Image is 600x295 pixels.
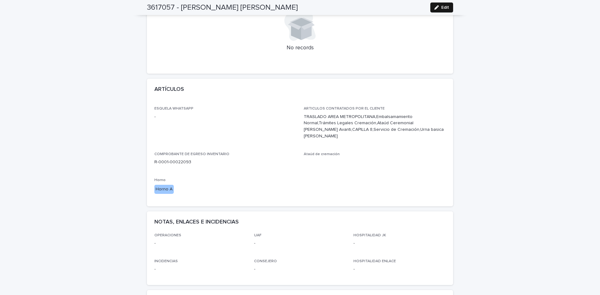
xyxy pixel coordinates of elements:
h2: NOTAS, ENLACES E INCIDENCIAS [154,219,239,226]
p: TRASLADO AREA METROPOLITANA,Embalsamamiento Normal,Trámites Legales Cremación,Ataúd Ceremonial [P... [304,114,446,140]
p: - [154,266,247,273]
p: - [154,240,247,247]
h2: ARTÍCULOS [154,86,184,93]
span: UAF [254,234,262,237]
span: Ataúd de cremación [304,152,340,156]
p: R-0001-00022093 [154,159,296,165]
span: OPERACIONES [154,234,181,237]
p: - [353,240,446,247]
span: CONSEJERO [254,259,277,263]
button: Edit [430,2,453,12]
span: ESQUELA WHATSAPP [154,107,193,111]
div: Horno A [154,185,174,194]
span: HOSPITALIDAD JK [353,234,386,237]
span: Horno [154,178,166,182]
p: - [254,266,346,273]
p: - [154,114,296,120]
span: ARTICULOS CONTRATADOS POR EL CLIENTE [304,107,385,111]
p: - [353,266,446,273]
span: COMPROBANTE DE EGRESO INVENTARIO [154,152,229,156]
span: HOSPITALIDAD ENLACE [353,259,396,263]
p: - [254,240,346,247]
p: No records [154,45,446,52]
span: INCIDENCIAS [154,259,178,263]
h2: 3617057 - [PERSON_NAME] [PERSON_NAME] [147,3,298,12]
span: Edit [441,5,449,10]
